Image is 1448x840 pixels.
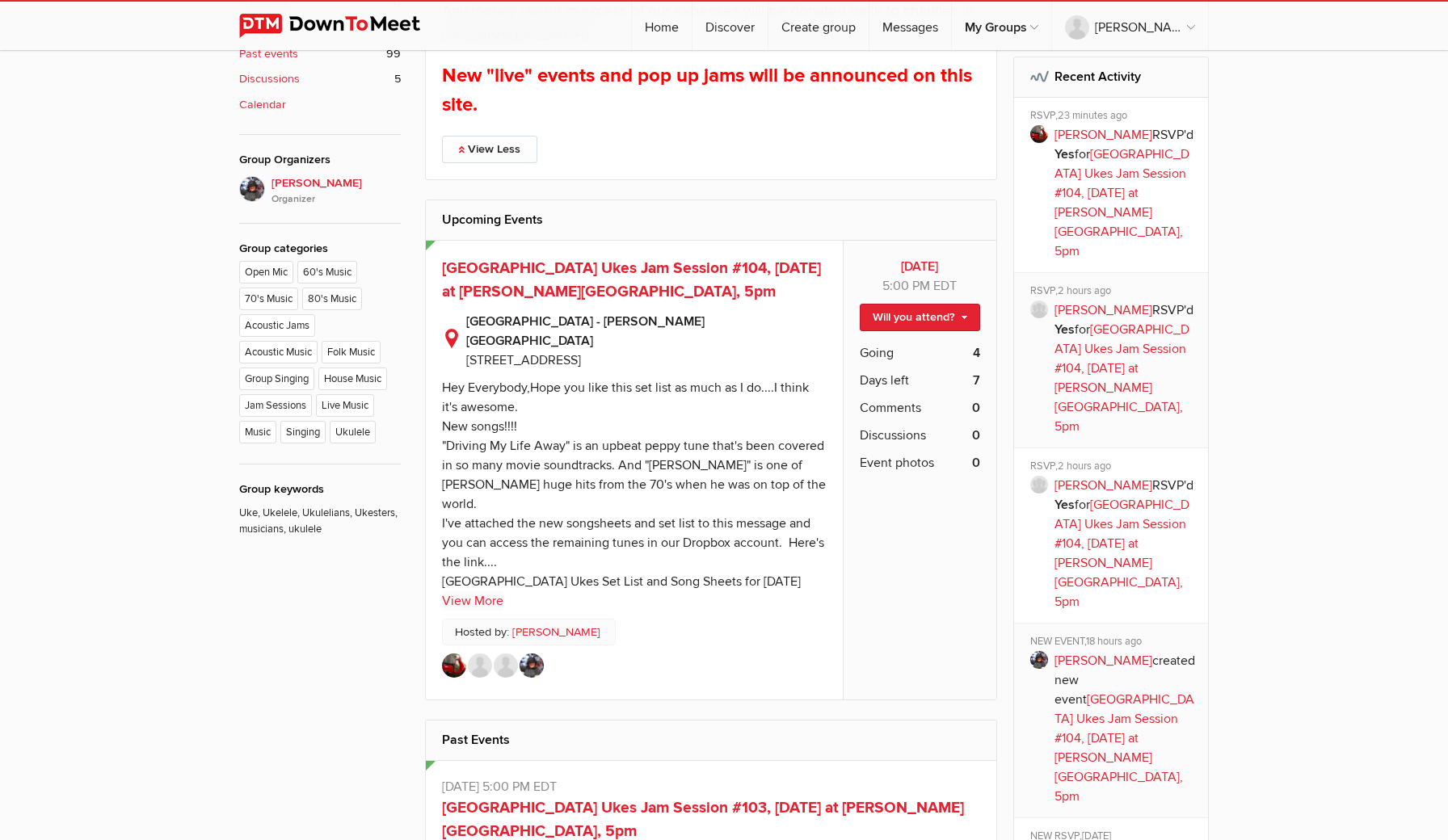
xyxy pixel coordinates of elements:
[239,176,401,207] a: [PERSON_NAME]Organizer
[1054,300,1198,436] p: RSVP'd for
[952,2,1051,50] a: My Groups
[239,96,401,114] a: Calendar
[1030,109,1198,125] div: RSVP,
[1086,635,1142,648] span: 18 hours ago
[239,45,298,63] b: Past events
[239,70,401,88] a: Discussions 5
[860,371,909,390] span: Days left
[512,624,600,641] a: [PERSON_NAME]
[1054,321,1189,435] a: [GEOGRAPHIC_DATA] Ukes Jam Session #104, [DATE] at [PERSON_NAME][GEOGRAPHIC_DATA], 5pm
[1052,2,1208,50] a: [PERSON_NAME]
[442,777,980,796] p: [DATE] 5:00 PM EDT
[1054,321,1075,338] b: Yes
[239,96,286,114] b: Calendar
[1054,497,1189,610] a: [GEOGRAPHIC_DATA] Ukes Jam Session #104, [DATE] at [PERSON_NAME][GEOGRAPHIC_DATA], 5pm
[442,258,821,301] a: [GEOGRAPHIC_DATA] Ukes Jam Session #104, [DATE] at [PERSON_NAME][GEOGRAPHIC_DATA], 5pm
[386,45,401,63] span: 99
[239,240,401,258] div: Group categories
[239,45,401,63] a: Past events 99
[972,426,980,445] b: 0
[1054,653,1152,669] a: [PERSON_NAME]
[860,343,894,363] span: Going
[1030,284,1198,300] div: RSVP,
[1058,284,1111,297] span: 2 hours ago
[442,653,466,678] img: Brenda M
[1054,146,1189,259] a: [GEOGRAPHIC_DATA] Ukes Jam Session #104, [DATE] at [PERSON_NAME][GEOGRAPHIC_DATA], 5pm
[973,343,980,363] b: 4
[466,352,581,368] span: [STREET_ADDRESS]
[466,312,827,351] b: [GEOGRAPHIC_DATA] - [PERSON_NAME][GEOGRAPHIC_DATA]
[239,481,401,498] div: Group keywords
[239,176,265,202] img: Elaine
[1030,635,1198,651] div: NEW EVENT,
[972,453,980,472] b: 0
[442,591,503,611] a: View More
[869,2,951,50] a: Messages
[1054,497,1075,513] b: Yes
[882,278,930,294] span: 5:00 PM
[1058,460,1111,472] span: 2 hours ago
[1054,477,1152,493] a: [PERSON_NAME]
[1054,651,1198,806] p: created new event
[442,380,826,590] div: Hey Everybody,Hope you like this set list as much as I do....I think it's awesome. New songs!!!! ...
[1054,125,1198,261] p: RSVP'd for
[394,70,401,88] span: 5
[768,2,869,50] a: Create group
[1054,691,1194,804] a: [GEOGRAPHIC_DATA] Ukes Jam Session #104, [DATE] at [PERSON_NAME][GEOGRAPHIC_DATA], 5pm
[860,398,921,418] span: Comments
[239,70,300,88] b: Discussions
[692,2,768,50] a: Discover
[468,653,492,678] img: Pam McDonald
[860,304,980,331] a: Will you attend?
[442,200,980,239] h2: Upcoming Events
[520,653,544,678] img: Elaine
[1054,127,1152,143] a: [PERSON_NAME]
[1054,302,1152,318] a: [PERSON_NAME]
[239,498,401,537] p: Uke, Ukelele, Ukulelians, Ukesters, musicians, ukulele
[442,136,537,163] a: View Less
[972,398,980,418] b: 0
[1054,476,1198,611] p: RSVP'd for
[860,257,980,276] b: [DATE]
[1058,109,1127,122] span: 23 minutes ago
[1030,57,1193,96] h2: Recent Activity
[239,151,401,169] div: Group Organizers
[1030,460,1198,476] div: RSVP,
[860,426,926,445] span: Discussions
[494,653,518,678] img: GillianS
[442,64,972,116] span: New "live" events and pop up jams will be announced on this site.
[973,371,980,390] b: 7
[271,174,401,207] span: [PERSON_NAME]
[442,619,616,646] p: Hosted by:
[860,453,934,472] span: Event photos
[239,14,445,38] img: DownToMeet
[271,192,401,207] i: Organizer
[632,2,692,50] a: Home
[442,720,980,759] h2: Past Events
[1054,146,1075,162] b: Yes
[933,278,957,294] span: America/New_York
